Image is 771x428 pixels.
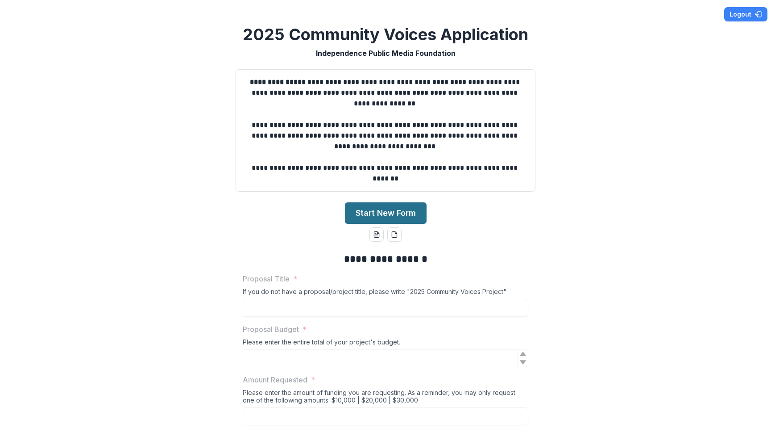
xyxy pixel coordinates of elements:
[387,227,402,242] button: pdf-download
[345,202,427,224] button: Start New Form
[243,288,528,299] div: If you do not have a proposal/project title, please write "2025 Community Voices Project"
[243,324,299,335] p: Proposal Budget
[316,48,456,59] p: Independence Public Media Foundation
[369,227,384,242] button: word-download
[724,7,767,21] button: Logout
[243,25,528,44] h2: 2025 Community Voices Application
[243,389,528,407] div: Please enter the amount of funding you are requesting. As a reminder, you may only request one of...
[243,374,307,385] p: Amount Requested
[243,338,528,349] div: Please enter the entire total of your project's budget.
[243,273,290,284] p: Proposal Title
